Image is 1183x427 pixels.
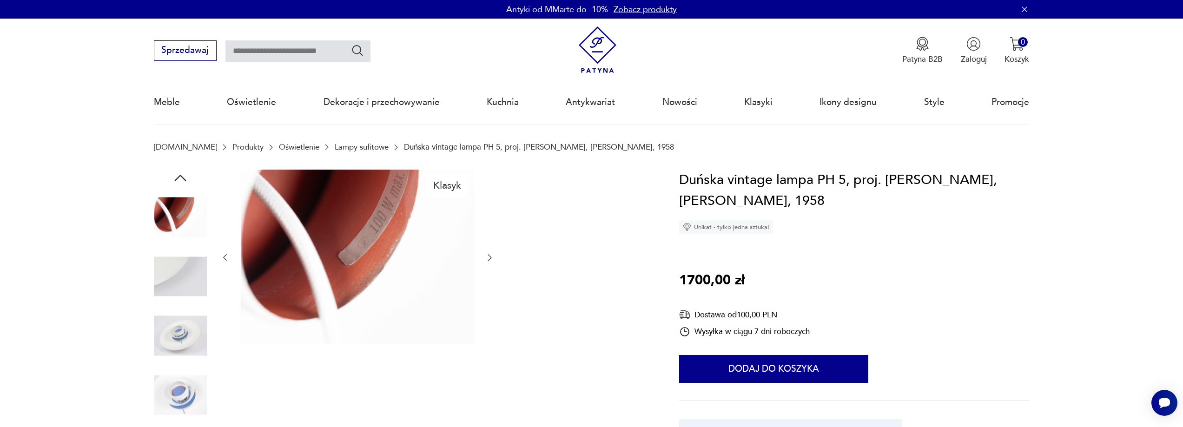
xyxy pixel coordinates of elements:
[991,81,1029,124] a: Promocje
[679,326,810,337] div: Wysyłka w ciągu 7 dni roboczych
[506,4,608,15] p: Antyki od MMarte do -10%
[154,47,217,55] a: Sprzedawaj
[279,143,319,151] a: Oświetlenie
[679,309,810,321] div: Dostawa od 100,00 PLN
[1005,37,1029,65] button: 0Koszyk
[966,37,981,51] img: Ikonka użytkownika
[154,368,207,421] img: Zdjęcie produktu Duńska vintage lampa PH 5, proj. Poul Henningsen, Louis Poulsen, 1958
[902,37,943,65] a: Ikona medaluPatyna B2B
[1005,54,1029,65] p: Koszyk
[574,26,621,73] img: Patyna - sklep z meblami i dekoracjami vintage
[154,81,180,124] a: Meble
[961,54,987,65] p: Zaloguj
[351,44,364,57] button: Szukaj
[679,309,690,321] img: Ikona dostawy
[1010,37,1024,51] img: Ikona koszyka
[154,143,217,151] a: [DOMAIN_NAME]
[426,174,468,197] div: Klasyk
[662,81,697,124] a: Nowości
[683,223,691,231] img: Ikona diamentu
[324,81,440,124] a: Dekoracje i przechowywanie
[915,37,930,51] img: Ikona medalu
[566,81,615,124] a: Antykwariat
[154,40,217,61] button: Sprzedawaj
[679,355,868,383] button: Dodaj do koszyka
[902,54,943,65] p: Patyna B2B
[404,143,674,151] p: Duńska vintage lampa PH 5, proj. [PERSON_NAME], [PERSON_NAME], 1958
[335,143,389,151] a: Lampy sufitowe
[232,143,264,151] a: Produkty
[679,170,1029,212] h1: Duńska vintage lampa PH 5, proj. [PERSON_NAME], [PERSON_NAME], 1958
[679,220,773,234] div: Unikat - tylko jedna sztuka!
[241,170,474,344] img: Zdjęcie produktu Duńska vintage lampa PH 5, proj. Poul Henningsen, Louis Poulsen, 1958
[820,81,877,124] a: Ikony designu
[1018,37,1028,47] div: 0
[614,4,677,15] a: Zobacz produkty
[487,81,519,124] a: Kuchnia
[961,37,987,65] button: Zaloguj
[154,309,207,362] img: Zdjęcie produktu Duńska vintage lampa PH 5, proj. Poul Henningsen, Louis Poulsen, 1958
[154,250,207,303] img: Zdjęcie produktu Duńska vintage lampa PH 5, proj. Poul Henningsen, Louis Poulsen, 1958
[679,270,745,291] p: 1700,00 zł
[154,191,207,244] img: Zdjęcie produktu Duńska vintage lampa PH 5, proj. Poul Henningsen, Louis Poulsen, 1958
[744,81,773,124] a: Klasyki
[1151,390,1177,416] iframe: Smartsupp widget button
[227,81,276,124] a: Oświetlenie
[924,81,945,124] a: Style
[902,37,943,65] button: Patyna B2B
